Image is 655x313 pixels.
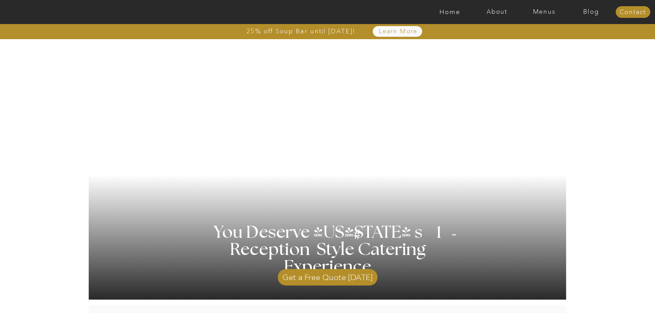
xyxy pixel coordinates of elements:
[521,9,568,15] a: Menus
[615,9,650,16] a: Contact
[278,266,378,286] a: Get a Free Quote [DATE]
[568,9,615,15] a: Blog
[473,9,521,15] a: About
[363,28,434,35] a: Learn More
[438,216,458,255] h3: '
[190,224,466,276] h1: You Deserve [US_STATE] s 1 Reception Style Catering Experience
[426,9,473,15] a: Home
[222,28,380,35] a: 25% off Soup Bar until [DATE]!
[338,228,378,248] h3: #
[326,224,354,242] h3: '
